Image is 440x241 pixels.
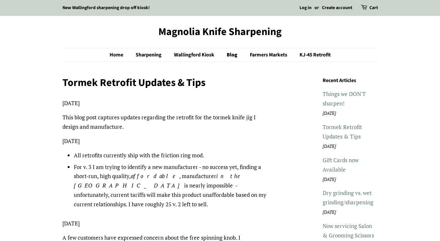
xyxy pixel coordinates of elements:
a: Now servicing Salon & Grooming Scissors [323,222,374,239]
a: Things we DON'T sharpen! [323,90,366,107]
a: Create account [322,5,352,11]
a: Cart [369,4,378,12]
h1: Tormek Retrofit Updates & Tips [62,77,270,89]
em: [DATE] [323,143,336,149]
a: New Wallingford sharpening drop off kiosk! [62,5,150,11]
a: Log in [300,5,312,11]
em: [DATE] [323,209,336,215]
em: affordable [131,172,179,180]
a: Dry grinding vs. wet grinding/sharpening [323,189,373,206]
a: Blog [222,48,244,62]
em: [DATE] [323,110,336,116]
a: Magnolia Knife Sharpening [62,26,378,38]
time: [DATE] [62,99,80,107]
a: Gift Cards now Available [323,156,359,173]
a: Wallingford Kiosk [169,48,221,62]
p: This blog post captures updates regarding the retrofit for the tormek knife jig I design and manu... [62,113,270,132]
li: For v. 3 I am trying to identify a new manufacturer - no success yet, finding a short-run, high q... [74,163,270,209]
a: Farmers Markets [245,48,294,62]
p: [DATE] [62,219,270,228]
li: All retrofits currently ship with the friction ring mod. [74,151,270,160]
p: [DATE] [62,137,270,146]
a: KJ-45 Retrofit [295,48,331,62]
a: Sharpening [131,48,168,62]
h3: Recent Articles [323,77,378,85]
a: Tormek Retrofit Updates & Tips [323,123,362,140]
em: [DATE] [323,176,336,182]
li: or [314,4,319,12]
a: Home [110,48,130,62]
